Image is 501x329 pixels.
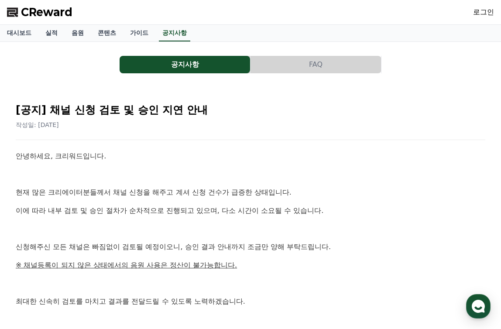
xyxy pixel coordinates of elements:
[159,25,190,41] a: 공지사항
[21,5,72,19] span: CReward
[16,241,485,253] p: 신청해주신 모든 채널은 빠짐없이 검토될 예정이오니, 승인 결과 안내까지 조금만 양해 부탁드립니다.
[16,261,237,269] u: ※ 채널등록이 되지 않은 상태에서의 음원 사용은 정산이 불가능합니다.
[16,151,485,162] p: 안녕하세요, 크리워드입니다.
[16,121,59,128] span: 작성일: [DATE]
[65,25,91,41] a: 음원
[16,205,485,216] p: 이에 따라 내부 검토 및 승인 절차가 순차적으로 진행되고 있으며, 다소 시간이 소요될 수 있습니다.
[16,187,485,198] p: 현재 많은 크리에이터분들께서 채널 신청을 해주고 계셔 신청 건수가 급증한 상태입니다.
[123,25,155,41] a: 가이드
[38,25,65,41] a: 실적
[16,296,485,307] p: 최대한 신속히 검토를 마치고 결과를 전달드릴 수 있도록 노력하겠습니다.
[16,103,485,117] h2: [공지] 채널 신청 검토 및 승인 지연 안내
[250,56,381,73] button: FAQ
[91,25,123,41] a: 콘텐츠
[120,56,250,73] a: 공지사항
[473,7,494,17] a: 로그인
[250,56,381,73] a: FAQ
[120,56,250,73] button: 공지사항
[7,5,72,19] a: CReward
